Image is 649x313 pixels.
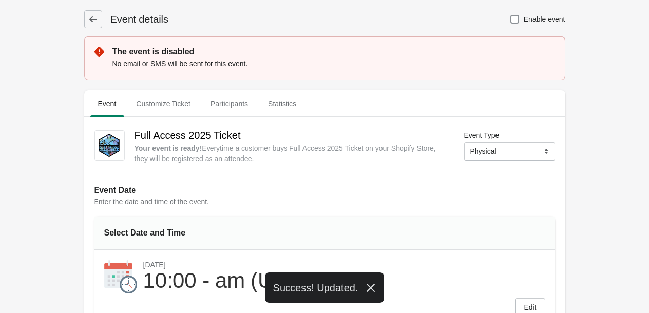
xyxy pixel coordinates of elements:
[104,260,137,293] img: calendar-9220d27974dede90758afcd34f990835.png
[112,46,555,58] p: The event is disabled
[135,144,202,152] strong: Your event is ready !
[260,95,304,113] span: Statistics
[94,184,555,197] h2: Event Date
[112,59,555,69] p: No email or SMS will be sent for this event.
[464,130,500,140] label: Event Type
[104,227,237,239] div: Select Date and Time
[524,303,536,311] span: Edit
[135,127,447,143] h2: Full Access 2025 Ticket
[265,272,385,303] div: Success! Updated.
[203,95,256,113] span: Participants
[96,131,122,160] img: DiamondTicket.png
[524,14,565,24] span: Enable event
[143,269,333,292] div: 10:00 - am (UTC+2)
[94,198,209,206] span: Enter the date and time of the event.
[102,12,169,26] h1: Event details
[143,260,333,269] div: [DATE]
[90,95,125,113] span: Event
[128,95,199,113] span: Customize Ticket
[135,143,447,164] div: Everytime a customer buys Full Access 2025 Ticket on your Shopify Store, they will be registered ...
